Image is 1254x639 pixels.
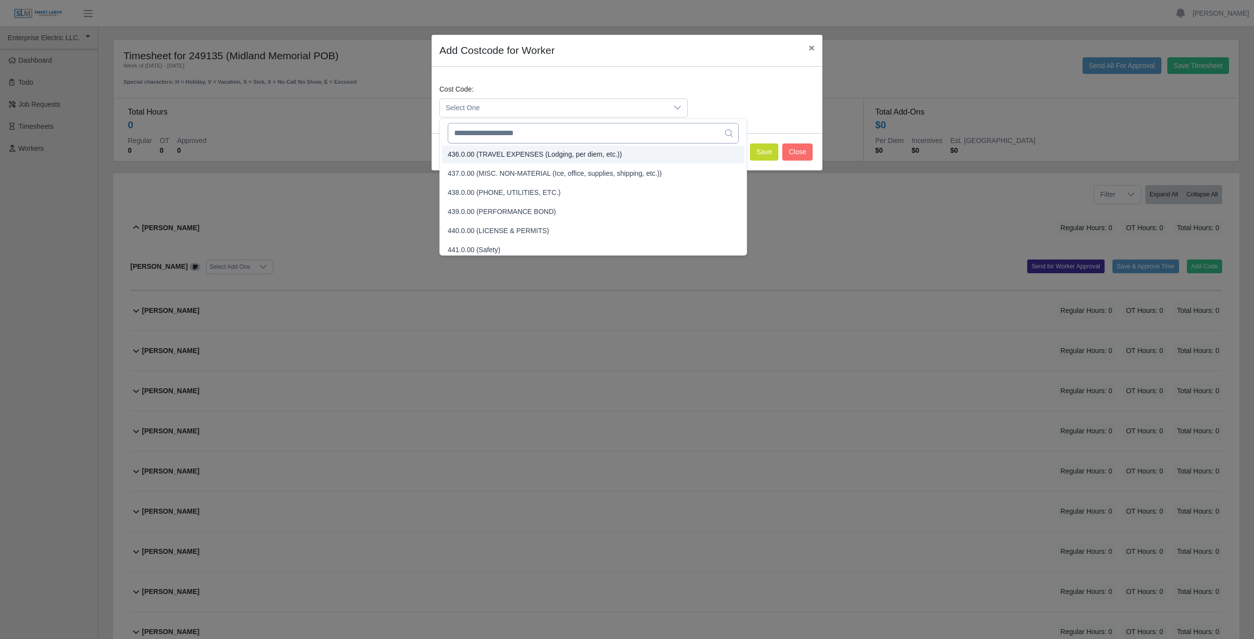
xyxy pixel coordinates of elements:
li: 440.0.00 (LICENSE & PERMITS) [442,222,745,240]
h4: Add Costcode for Worker [439,43,555,58]
li: 438.0.00 (PHONE, UTILITIES, ETC.) [442,184,745,202]
button: Save [750,143,778,161]
span: 439.0.00 (PERFORMANCE BOND) [448,207,556,217]
span: 437.0.00 (MISC. NON-MATERIAL (Ice, office, supplies, shipping, etc.)) [448,168,662,179]
span: × [809,42,815,53]
span: 441.0.00 (Safety) [448,245,500,255]
li: 441.0.00 (Safety) [442,241,745,259]
span: 438.0.00 (PHONE, UTILITIES, ETC.) [448,188,560,198]
li: 439.0.00 (PERFORMANCE BOND) [442,203,745,221]
li: 437.0.00 (MISC. NON-MATERIAL (Ice, office, supplies, shipping, etc.)) [442,165,745,183]
button: Close [782,143,813,161]
span: 436.0.00 (TRAVEL EXPENSES (Lodging, per diem, etc.)) [448,149,622,160]
span: Select One [440,99,668,117]
li: 436.0.00 (TRAVEL EXPENSES (Lodging, per diem, etc.)) [442,145,745,164]
label: Cost Code: [439,84,474,95]
span: 440.0.00 (LICENSE & PERMITS) [448,226,549,236]
button: Close [801,35,822,61]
